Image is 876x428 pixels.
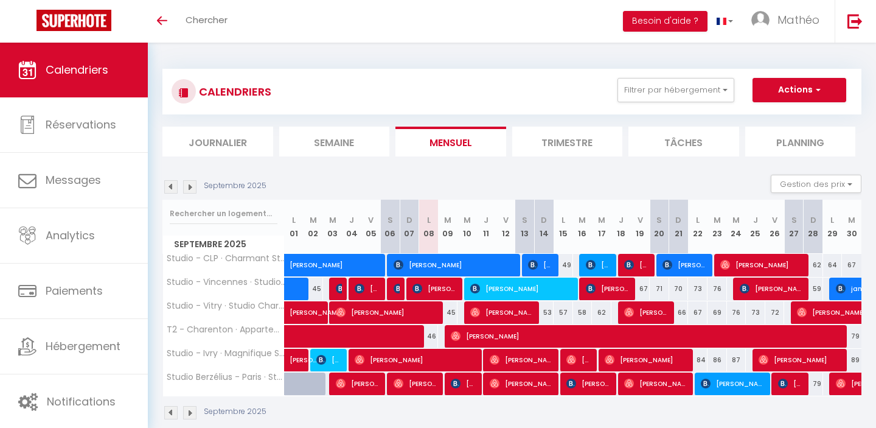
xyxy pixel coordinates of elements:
span: T2 - Charenton · Appartement cocoon proche [GEOGRAPHIC_DATA] [165,325,287,334]
abbr: J [349,214,354,226]
th: 25 [746,200,765,254]
abbr: D [406,214,412,226]
span: [PERSON_NAME] [290,247,429,270]
th: 18 [611,200,631,254]
button: Gestion des prix [771,175,861,193]
a: [PERSON_NAME] [285,254,304,277]
th: 17 [592,200,611,254]
abbr: V [368,214,374,226]
span: Paiements [46,283,103,298]
abbr: M [464,214,471,226]
a: [PERSON_NAME] [285,301,304,325]
abbr: M [714,214,721,226]
span: [PERSON_NAME] [470,301,533,324]
li: Tâches [628,127,739,156]
div: 76 [707,278,727,300]
li: Planning [745,127,856,156]
th: 07 [400,200,419,254]
span: [PERSON_NAME] [355,277,380,300]
th: 03 [323,200,342,254]
span: [PERSON_NAME] [355,348,474,371]
abbr: D [810,214,816,226]
th: 28 [804,200,823,254]
span: [PERSON_NAME] [662,253,706,276]
div: 62 [592,301,611,324]
div: 89 [842,349,861,371]
span: Notifications [47,394,116,409]
th: 24 [727,200,746,254]
span: Analytics [46,228,95,243]
abbr: M [444,214,451,226]
th: 16 [573,200,593,254]
div: 73 [688,278,707,300]
div: 45 [438,301,457,324]
span: [PERSON_NAME] [290,295,346,318]
span: [PERSON_NAME] [605,348,686,371]
span: [PERSON_NAME] [759,348,840,371]
img: ... [751,11,770,29]
span: [PERSON_NAME] [451,372,476,395]
abbr: S [388,214,393,226]
abbr: J [484,214,488,226]
abbr: M [598,214,605,226]
abbr: V [772,214,777,226]
span: [PERSON_NAME] [490,372,552,395]
th: 11 [477,200,496,254]
abbr: L [292,214,296,226]
span: [PERSON_NAME] [336,372,380,395]
span: [PERSON_NAME] [740,277,802,300]
th: 19 [630,200,650,254]
abbr: V [503,214,509,226]
span: Studio - Ivry · Magnifique Studio proche [GEOGRAPHIC_DATA] [165,349,287,358]
button: Actions [753,78,846,102]
span: [PERSON_NAME] [701,372,763,395]
abbr: M [329,214,336,226]
div: 62 [804,254,823,276]
div: 71 [650,278,669,300]
abbr: D [675,214,681,226]
th: 20 [650,200,669,254]
abbr: S [522,214,527,226]
abbr: L [561,214,565,226]
div: 79 [842,325,861,348]
th: 06 [381,200,400,254]
span: [PERSON_NAME] [394,277,400,300]
span: [PERSON_NAME] [451,325,834,348]
th: 01 [285,200,304,254]
span: Messages [46,172,101,188]
span: [PERSON_NAME] [566,372,610,395]
p: Septembre 2025 [204,406,266,418]
button: Besoin d'aide ? [623,11,707,32]
th: 08 [419,200,439,254]
span: [PERSON_NAME] [586,277,630,300]
li: Mensuel [395,127,506,156]
th: 14 [534,200,554,254]
div: 86 [707,349,727,371]
div: 64 [823,254,843,276]
abbr: L [696,214,700,226]
div: 66 [669,301,689,324]
img: Super Booking [36,10,111,31]
div: 84 [688,349,707,371]
span: Réservations [46,117,116,132]
div: 67 [630,278,650,300]
span: Mathéo [777,12,819,27]
span: [PERSON_NAME] [720,253,802,276]
div: 70 [669,278,689,300]
span: [PERSON_NAME] [394,372,437,395]
span: [PERSON_NAME] [412,277,456,300]
abbr: S [791,214,797,226]
span: [PERSON_NAME] [336,301,436,324]
span: Hébergement [46,339,120,354]
span: [PERSON_NAME] [316,348,341,371]
th: 10 [457,200,477,254]
span: [PERSON_NAME] [586,253,611,276]
abbr: L [427,214,431,226]
a: [PERSON_NAME] [285,349,304,372]
th: 30 [842,200,861,254]
div: 58 [573,301,593,324]
span: [PERSON_NAME] [336,277,342,300]
div: 79 [804,373,823,395]
span: [PERSON_NAME] [290,342,318,365]
th: 05 [361,200,381,254]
